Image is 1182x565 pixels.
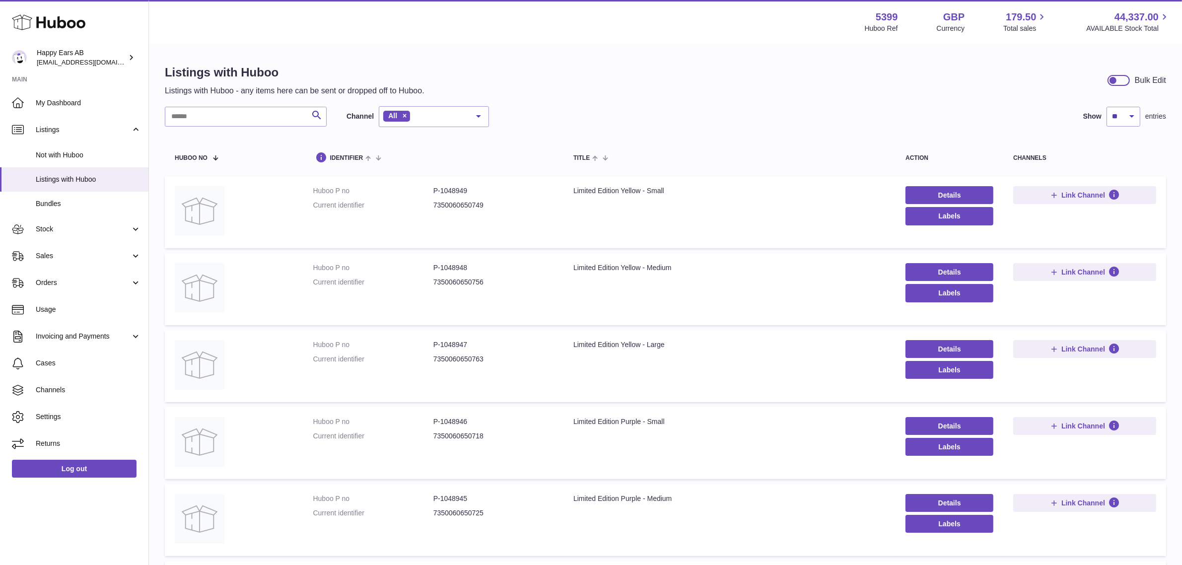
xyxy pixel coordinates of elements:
[175,340,224,390] img: Limited Edition Yellow - Large
[573,263,886,273] div: Limited Edition Yellow - Medium
[12,50,27,65] img: internalAdmin-5399@internal.huboo.com
[905,494,993,512] a: Details
[1061,345,1105,353] span: Link Channel
[313,263,433,273] dt: Huboo P no
[36,385,141,395] span: Channels
[37,48,126,67] div: Happy Ears AB
[433,278,554,287] dd: 7350060650756
[1061,191,1105,200] span: Link Channel
[313,354,433,364] dt: Current identifier
[36,358,141,368] span: Cases
[36,224,131,234] span: Stock
[36,278,131,287] span: Orders
[1086,24,1170,33] span: AVAILABLE Stock Total
[943,10,965,24] strong: GBP
[905,417,993,435] a: Details
[573,340,886,350] div: Limited Edition Yellow - Large
[36,175,141,184] span: Listings with Huboo
[36,251,131,261] span: Sales
[1061,422,1105,430] span: Link Channel
[433,263,554,273] dd: P-1048948
[433,354,554,364] dd: 7350060650763
[1013,417,1156,435] button: Link Channel
[937,24,965,33] div: Currency
[313,494,433,503] dt: Huboo P no
[388,112,397,120] span: All
[36,98,141,108] span: My Dashboard
[347,112,374,121] label: Channel
[36,412,141,422] span: Settings
[1135,75,1166,86] div: Bulk Edit
[175,417,224,467] img: Limited Edition Purple - Small
[905,263,993,281] a: Details
[573,186,886,196] div: Limited Edition Yellow - Small
[175,155,208,161] span: Huboo no
[1003,10,1047,33] a: 179.50 Total sales
[573,494,886,503] div: Limited Edition Purple - Medium
[905,284,993,302] button: Labels
[1013,155,1156,161] div: channels
[876,10,898,24] strong: 5399
[1083,112,1102,121] label: Show
[36,332,131,341] span: Invoicing and Payments
[175,263,224,313] img: Limited Edition Yellow - Medium
[905,186,993,204] a: Details
[1061,498,1105,507] span: Link Channel
[433,431,554,441] dd: 7350060650718
[1086,10,1170,33] a: 44,337.00 AVAILABLE Stock Total
[36,305,141,314] span: Usage
[313,278,433,287] dt: Current identifier
[1006,10,1036,24] span: 179.50
[905,515,993,533] button: Labels
[12,460,137,478] a: Log out
[1013,494,1156,512] button: Link Channel
[433,494,554,503] dd: P-1048945
[313,431,433,441] dt: Current identifier
[1061,268,1105,277] span: Link Channel
[1114,10,1159,24] span: 44,337.00
[905,155,993,161] div: action
[433,201,554,210] dd: 7350060650749
[36,199,141,209] span: Bundles
[36,125,131,135] span: Listings
[165,85,424,96] p: Listings with Huboo - any items here can be sent or dropped off to Huboo.
[573,417,886,426] div: Limited Edition Purple - Small
[313,186,433,196] dt: Huboo P no
[1013,263,1156,281] button: Link Channel
[37,58,146,66] span: [EMAIL_ADDRESS][DOMAIN_NAME]
[905,438,993,456] button: Labels
[905,340,993,358] a: Details
[905,207,993,225] button: Labels
[433,417,554,426] dd: P-1048946
[905,361,993,379] button: Labels
[36,439,141,448] span: Returns
[1145,112,1166,121] span: entries
[433,186,554,196] dd: P-1048949
[165,65,424,80] h1: Listings with Huboo
[330,155,363,161] span: identifier
[433,508,554,518] dd: 7350060650725
[175,494,224,544] img: Limited Edition Purple - Medium
[433,340,554,350] dd: P-1048947
[1013,186,1156,204] button: Link Channel
[1013,340,1156,358] button: Link Channel
[175,186,224,236] img: Limited Edition Yellow - Small
[313,201,433,210] dt: Current identifier
[36,150,141,160] span: Not with Huboo
[865,24,898,33] div: Huboo Ref
[313,417,433,426] dt: Huboo P no
[1003,24,1047,33] span: Total sales
[573,155,590,161] span: title
[313,508,433,518] dt: Current identifier
[313,340,433,350] dt: Huboo P no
